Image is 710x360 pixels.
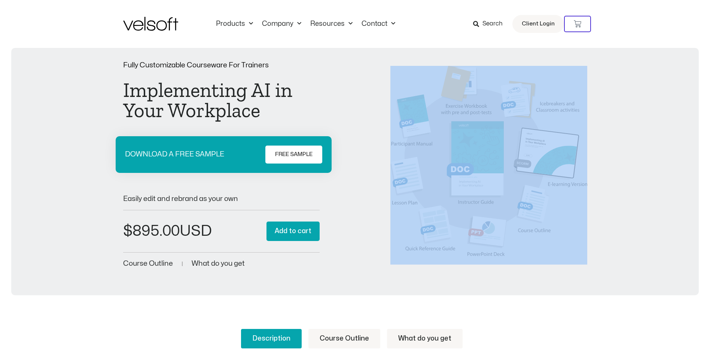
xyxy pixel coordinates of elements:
a: Search [473,18,508,30]
a: Course Outline [123,260,173,267]
img: Second Product Image [390,66,587,265]
p: Fully Customizable Courseware For Trainers [123,62,320,69]
span: $ [123,224,132,238]
a: What do you get [192,260,245,267]
a: FREE SAMPLE [265,146,322,164]
p: DOWNLOAD A FREE SAMPLE [125,151,224,158]
a: CompanyMenu Toggle [258,20,306,28]
a: What do you get [387,329,463,348]
h1: Implementing AI in Your Workplace [123,80,320,120]
span: FREE SAMPLE [275,150,313,159]
nav: Menu [211,20,400,28]
span: Client Login [522,19,555,29]
p: Easily edit and rebrand as your own [123,195,320,202]
a: ProductsMenu Toggle [211,20,258,28]
a: Course Outline [308,329,380,348]
img: Velsoft Training Materials [123,17,178,31]
a: Client Login [512,15,564,33]
a: Description [241,329,302,348]
button: Add to cart [266,222,320,241]
a: ContactMenu Toggle [357,20,400,28]
bdi: 895.00 [123,224,180,238]
a: ResourcesMenu Toggle [306,20,357,28]
span: Search [482,19,503,29]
